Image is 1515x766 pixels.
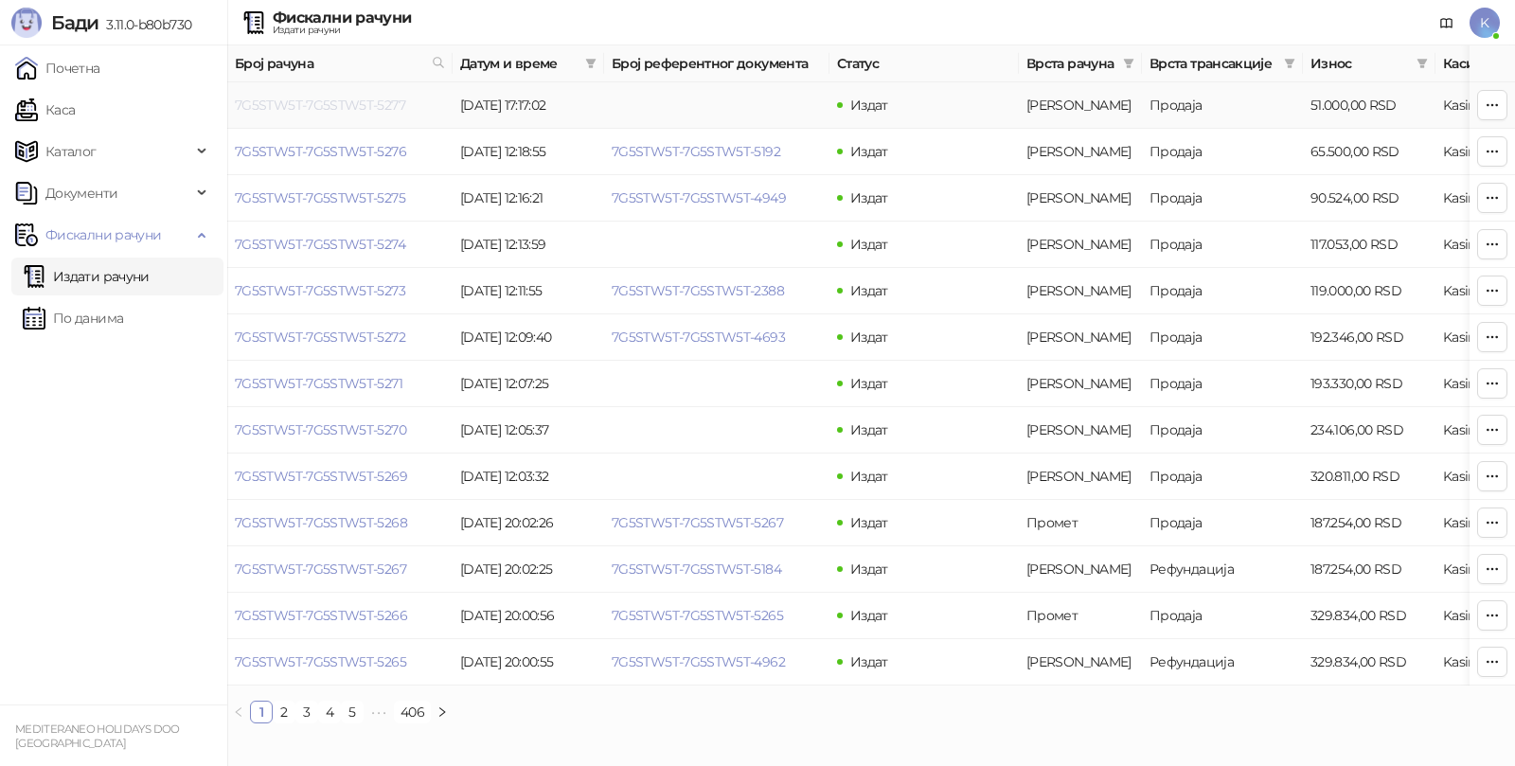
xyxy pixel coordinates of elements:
a: 7G5STW5T-7G5STW5T-5267 [235,561,406,578]
a: Почетна [15,49,100,87]
th: Број референтног документа [604,45,829,82]
a: 7G5STW5T-7G5STW5T-5269 [235,468,407,485]
span: Издат [850,189,888,206]
small: MEDITERANEO HOLIDAYS DOO [GEOGRAPHIC_DATA] [15,722,180,750]
a: 7G5STW5T-7G5STW5T-5272 [235,329,405,346]
a: 7G5STW5T-7G5STW5T-5277 [235,97,405,114]
a: 7G5STW5T-7G5STW5T-5265 [235,653,406,670]
a: 7G5STW5T-7G5STW5T-5267 [612,514,783,531]
td: Продаја [1142,593,1303,639]
td: Продаја [1142,314,1303,361]
td: Промет [1019,593,1142,639]
td: 7G5STW5T-7G5STW5T-5273 [227,268,453,314]
a: 7G5STW5T-7G5STW5T-5268 [235,514,407,531]
td: Рефундација [1142,639,1303,686]
td: [DATE] 12:18:55 [453,129,604,175]
td: 7G5STW5T-7G5STW5T-5265 [227,639,453,686]
span: Издат [850,653,888,670]
li: 2 [273,701,295,723]
span: Износ [1310,53,1409,74]
td: Аванс [1019,454,1142,500]
td: 7G5STW5T-7G5STW5T-5272 [227,314,453,361]
a: 7G5STW5T-7G5STW5T-5271 [235,375,402,392]
img: Logo [11,8,42,38]
td: 7G5STW5T-7G5STW5T-5268 [227,500,453,546]
td: [DATE] 12:13:59 [453,222,604,268]
span: left [233,706,244,718]
td: 90.524,00 RSD [1303,175,1435,222]
td: 7G5STW5T-7G5STW5T-5270 [227,407,453,454]
a: 7G5STW5T-7G5STW5T-5275 [235,189,405,206]
a: 7G5STW5T-7G5STW5T-5266 [235,607,407,624]
td: Аванс [1019,314,1142,361]
a: По данима [23,299,123,337]
td: 192.346,00 RSD [1303,314,1435,361]
td: [DATE] 12:11:55 [453,268,604,314]
td: Аванс [1019,639,1142,686]
a: 2 [274,702,294,722]
td: Промет [1019,500,1142,546]
span: Каталог [45,133,97,170]
td: 7G5STW5T-7G5STW5T-5275 [227,175,453,222]
span: Врста трансакције [1150,53,1276,74]
span: Издат [850,421,888,438]
span: Издат [850,607,888,624]
span: filter [581,49,600,78]
a: 7G5STW5T-7G5STW5T-4693 [612,329,785,346]
a: Издати рачуни [23,258,150,295]
a: 5 [342,702,363,722]
a: 7G5STW5T-7G5STW5T-5184 [612,561,781,578]
td: [DATE] 12:03:32 [453,454,604,500]
td: 187.254,00 RSD [1303,500,1435,546]
td: 329.834,00 RSD [1303,593,1435,639]
span: Издат [850,468,888,485]
span: Издат [850,143,888,160]
td: [DATE] 12:16:21 [453,175,604,222]
td: Продаја [1142,175,1303,222]
span: Издат [850,236,888,253]
td: [DATE] 20:02:26 [453,500,604,546]
a: Документација [1432,8,1462,38]
th: Број рачуна [227,45,453,82]
span: Издат [850,282,888,299]
a: 1 [251,702,272,722]
span: Бади [51,11,98,34]
span: filter [1280,49,1299,78]
li: 4 [318,701,341,723]
td: [DATE] 20:00:56 [453,593,604,639]
td: 7G5STW5T-7G5STW5T-5271 [227,361,453,407]
li: Претходна страна [227,701,250,723]
td: 234.106,00 RSD [1303,407,1435,454]
td: 117.053,00 RSD [1303,222,1435,268]
span: right [437,706,448,718]
td: [DATE] 20:00:55 [453,639,604,686]
span: Издат [850,97,888,114]
span: ••• [364,701,394,723]
span: filter [1413,49,1432,78]
td: Аванс [1019,546,1142,593]
span: 3.11.0-b80b730 [98,16,191,33]
a: 7G5STW5T-7G5STW5T-5276 [235,143,406,160]
span: Број рачуна [235,53,424,74]
td: Продаја [1142,222,1303,268]
a: 7G5STW5T-7G5STW5T-5270 [235,421,406,438]
td: 7G5STW5T-7G5STW5T-5267 [227,546,453,593]
a: 7G5STW5T-7G5STW5T-2388 [612,282,784,299]
td: Продаја [1142,129,1303,175]
li: 406 [394,701,431,723]
td: Продаја [1142,361,1303,407]
a: 406 [395,702,430,722]
td: Продаја [1142,268,1303,314]
span: Издат [850,329,888,346]
th: Врста трансакције [1142,45,1303,82]
span: Документи [45,174,117,212]
th: Врста рачуна [1019,45,1142,82]
td: [DATE] 12:05:37 [453,407,604,454]
span: filter [1123,58,1134,69]
div: Издати рачуни [273,26,411,35]
span: filter [585,58,597,69]
a: 7G5STW5T-7G5STW5T-4962 [612,653,785,670]
a: 7G5STW5T-7G5STW5T-5265 [612,607,783,624]
a: Каса [15,91,75,129]
a: 7G5STW5T-7G5STW5T-5192 [612,143,780,160]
